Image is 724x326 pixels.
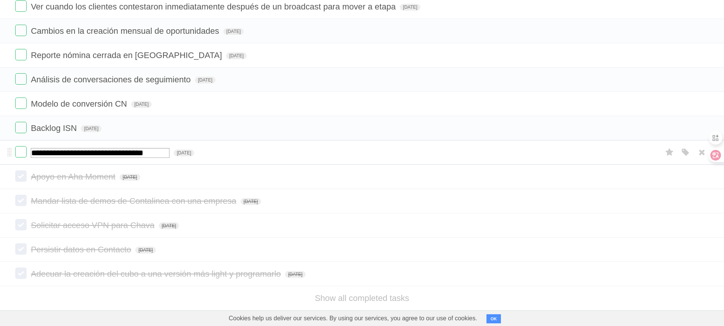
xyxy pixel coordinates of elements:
span: Reporte nómina cerrada en [GEOGRAPHIC_DATA] [31,50,224,60]
label: Done [15,243,27,255]
label: Done [15,146,27,157]
span: Apoyo en Aha Moment [31,172,117,181]
span: Modelo de conversión CN [31,99,129,109]
span: Persistir datos en Contacto [31,245,133,254]
span: [DATE] [120,174,140,181]
span: [DATE] [226,52,247,59]
label: Star task [662,146,677,159]
span: Cookies help us deliver our services. By using our services, you agree to our use of cookies. [221,311,485,326]
label: Done [15,195,27,206]
span: Adecuar la creación del cubo a una versión más light y programarlo [31,269,283,279]
span: Mandar lista de demos de Contalinea con una empresa [31,196,238,206]
span: [DATE] [285,271,306,278]
label: Done [15,49,27,60]
span: [DATE] [159,222,179,229]
span: [DATE] [174,150,194,156]
button: OK [486,314,501,323]
span: [DATE] [131,101,152,108]
span: Solicitar acceso VPN para Chava [31,220,156,230]
span: Ver cuando los clientes contestaron inmediatamente después de un broadcast para mover a etapa [31,2,398,11]
label: Done [15,0,27,12]
span: [DATE] [223,28,244,35]
span: Análisis de conversaciones de seguimiento [31,75,193,84]
span: [DATE] [135,247,156,254]
label: Done [15,98,27,109]
label: Done [15,73,27,85]
label: Done [15,219,27,230]
span: Backlog ISN [31,123,79,133]
span: [DATE] [400,4,420,11]
a: Show all completed tasks [315,293,409,303]
label: Done [15,122,27,133]
span: [DATE] [195,77,215,83]
label: Done [15,170,27,182]
span: [DATE] [81,125,101,132]
label: Done [15,268,27,279]
span: Cambios en la creación mensual de oportunidades [31,26,221,36]
span: [DATE] [241,198,261,205]
label: Done [15,25,27,36]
